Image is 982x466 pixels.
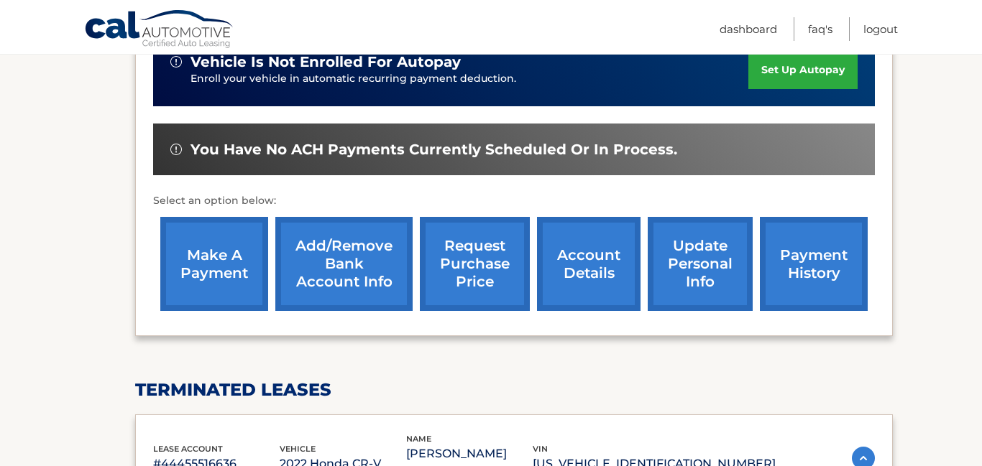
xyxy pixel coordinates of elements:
[760,217,868,311] a: payment history
[191,71,748,87] p: Enroll your vehicle in automatic recurring payment deduction.
[170,144,182,155] img: alert-white.svg
[275,217,413,311] a: Add/Remove bank account info
[537,217,641,311] a: account details
[648,217,753,311] a: update personal info
[153,444,223,454] span: lease account
[191,53,461,71] span: vehicle is not enrolled for autopay
[153,192,875,210] p: Select an option below:
[808,17,832,41] a: FAQ's
[135,379,893,401] h2: terminated leases
[420,217,530,311] a: request purchase price
[84,9,235,51] a: Cal Automotive
[863,17,898,41] a: Logout
[748,51,858,89] a: set up autopay
[191,141,677,159] span: You have no ACH payments currently scheduled or in process.
[533,444,548,454] span: vin
[170,56,182,67] img: alert-white.svg
[280,444,316,454] span: vehicle
[406,434,431,444] span: name
[160,217,268,311] a: make a payment
[720,17,777,41] a: Dashboard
